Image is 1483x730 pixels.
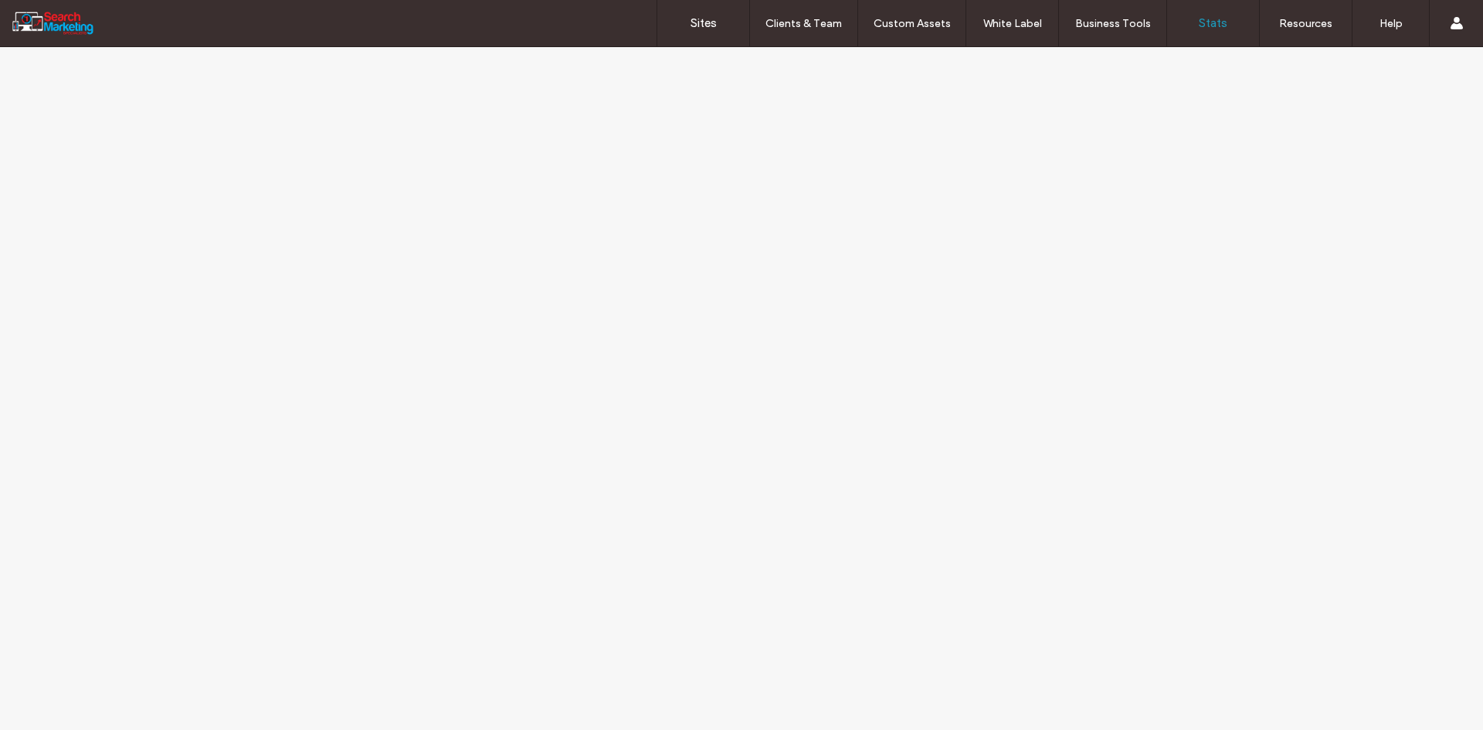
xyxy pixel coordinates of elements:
label: Stats [1199,16,1227,30]
label: Resources [1279,17,1332,30]
label: Clients & Team [765,17,842,30]
label: White Label [983,17,1042,30]
label: Sites [691,16,717,30]
label: Business Tools [1075,17,1151,30]
label: Custom Assets [874,17,951,30]
label: Help [1379,17,1403,30]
